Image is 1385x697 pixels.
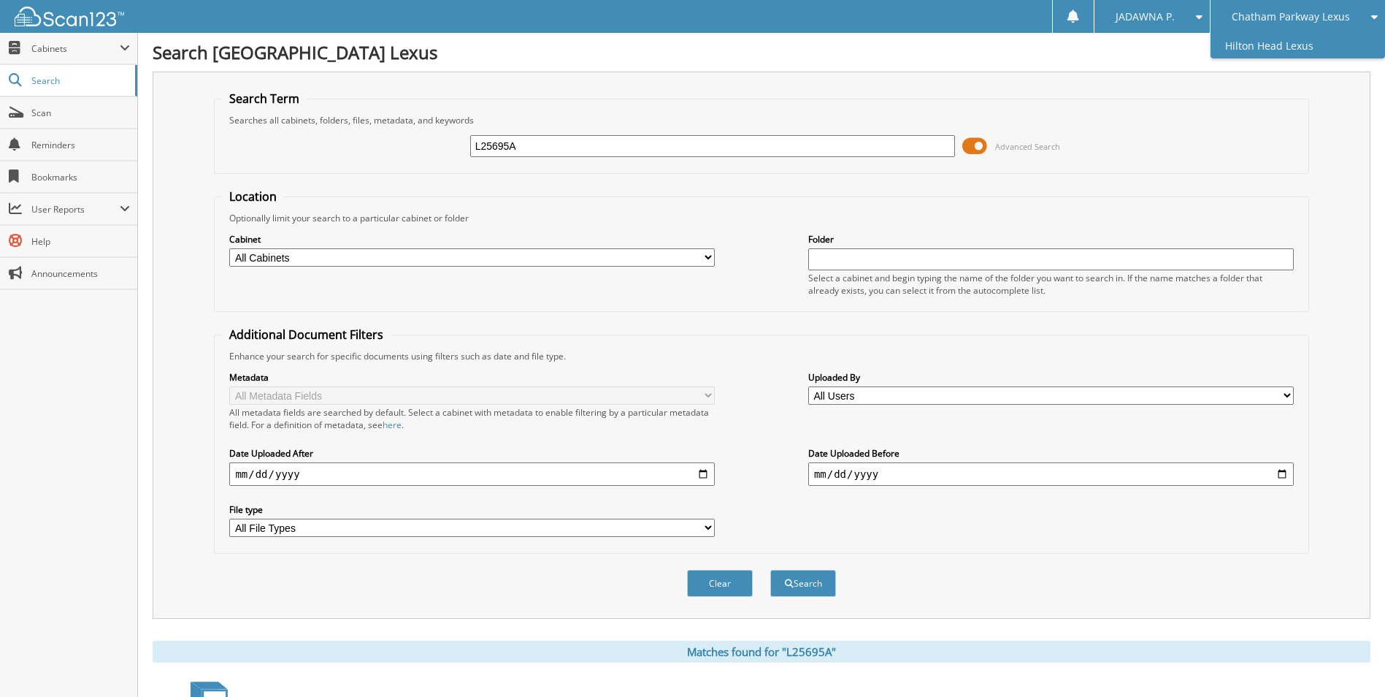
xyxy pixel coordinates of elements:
[222,327,391,343] legend: Additional Document Filters
[222,350,1300,362] div: Enhance your search for specific documents using filters such as date and file type.
[808,447,1294,460] label: Date Uploaded Before
[222,91,307,107] legend: Search Term
[229,406,715,431] div: All metadata fields are searched by default. Select a cabinet with metadata to enable filtering b...
[222,188,284,205] legend: Location
[15,7,124,26] img: scan123-logo-white.svg
[153,641,1370,663] div: Matches found for "L25695A"
[229,233,715,245] label: Cabinet
[222,212,1300,224] div: Optionally limit your search to a particular cabinet or folder
[222,114,1300,126] div: Searches all cabinets, folders, files, metadata, and keywords
[31,107,130,119] span: Scan
[687,570,753,597] button: Clear
[229,503,715,516] label: File type
[770,570,836,597] button: Search
[31,235,130,248] span: Help
[31,267,130,280] span: Announcements
[229,371,715,384] label: Metadata
[1116,12,1175,21] span: JADAWNA P.
[31,203,120,216] span: User Reports
[229,447,715,460] label: Date Uploaded After
[808,371,1294,384] label: Uploaded By
[995,141,1060,152] span: Advanced Search
[229,462,715,486] input: start
[1211,33,1385,58] a: Hilton Head Lexus
[31,75,128,87] span: Search
[383,419,402,431] a: here
[808,462,1294,486] input: end
[31,42,120,55] span: Cabinets
[808,272,1294,297] div: Select a cabinet and begin typing the name of the folder you want to search in. If the name match...
[1232,12,1350,21] span: Chatham Parkway Lexus
[31,171,130,183] span: Bookmarks
[1312,627,1385,697] iframe: Chat Widget
[31,139,130,151] span: Reminders
[808,233,1294,245] label: Folder
[153,40,1370,64] h1: Search [GEOGRAPHIC_DATA] Lexus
